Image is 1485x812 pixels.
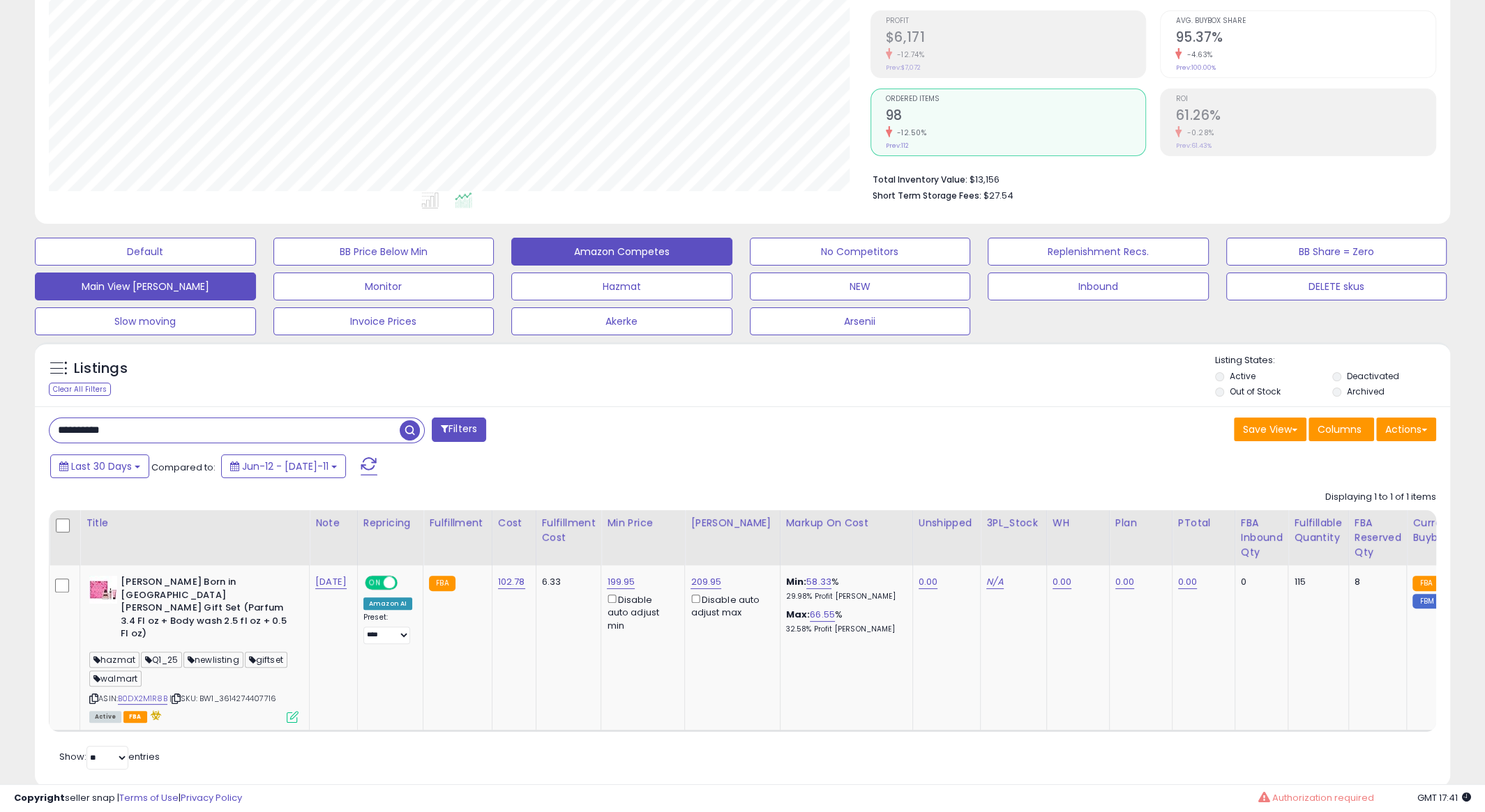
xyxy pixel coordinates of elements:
[183,652,243,668] span: newlisting
[315,516,352,530] div: Note
[395,577,418,589] span: OFF
[273,273,495,300] button: Monitor
[242,459,329,473] span: Jun-12 - [DATE]-11
[432,418,486,442] button: Filters
[1230,370,1256,382] label: Active
[1347,370,1399,382] label: Deactivated
[50,454,149,478] button: Last 30 Days
[89,576,299,721] div: ASIN:
[873,174,967,185] b: Total Inventory Value:
[986,575,1003,589] a: N/A
[14,792,242,805] div: seller snap | |
[1175,17,1435,25] span: Avg. Buybox Share
[1230,385,1281,397] label: Out of Stock
[1172,510,1235,565] th: CSV column name: cust_attr_1_PTotal
[118,693,167,705] a: B0DX2M1R8B
[71,459,132,473] span: Last 30 Days
[498,516,530,530] div: Cost
[607,592,674,632] div: Disable auto adjust min
[1046,510,1109,565] th: CSV column name: cust_attr_2_WH
[151,461,216,474] span: Compared to:
[1294,576,1337,588] div: 115
[886,17,1146,25] span: Profit
[886,107,1146,126] h2: 98
[886,29,1146,48] h2: $6,171
[123,711,147,723] span: FBA
[1175,95,1435,103] span: ROI
[363,516,417,530] div: Repricing
[691,575,721,589] a: 209.95
[691,592,769,619] div: Disable auto adjust max
[786,575,807,588] b: Min:
[169,693,276,704] span: | SKU: BW1_3614274407716
[1412,576,1438,591] small: FBA
[86,516,303,530] div: Title
[141,652,182,668] span: Q1_25
[780,510,912,565] th: The percentage added to the cost of goods (COGS) that forms the calculator for Min & Max prices.
[1175,63,1215,72] small: Prev: 100.00%
[542,516,596,545] div: Fulfillment Cost
[892,49,925,60] small: -12.74%
[498,575,525,589] a: 102.78
[273,307,495,335] button: Invoice Prices
[429,576,455,591] small: FBA
[988,273,1209,300] button: Inbound
[1115,516,1166,530] div: Plan
[363,597,412,610] div: Amazon AI
[786,625,902,634] p: 32.58% Profit [PERSON_NAME]
[750,307,971,335] button: Arsenii
[1318,422,1362,436] span: Columns
[1309,418,1374,441] button: Columns
[1115,575,1135,589] a: 0.00
[221,454,346,478] button: Jun-12 - [DATE]-11
[810,608,835,622] a: 66.55
[1053,516,1103,530] div: WH
[35,238,256,266] button: Default
[1355,516,1401,560] div: FBA Reserved Qty
[786,608,902,634] div: %
[981,510,1047,565] th: CSV column name: cust_attr_3_3PL_Stock
[89,711,121,723] span: All listings currently available for purchase on Amazon
[886,95,1146,103] span: Ordered Items
[786,576,902,602] div: %
[273,238,495,266] button: BB Price Below Min
[1376,418,1436,441] button: Actions
[35,307,256,335] button: Slow moving
[1412,516,1484,545] div: Current Buybox Price
[315,575,347,589] a: [DATE]
[1294,516,1342,545] div: Fulfillable Quantity
[49,383,111,396] div: Clear All Filters
[1234,418,1306,441] button: Save View
[59,750,160,763] span: Show: entries
[691,516,774,530] div: [PERSON_NAME]
[74,359,128,378] h5: Listings
[1417,791,1471,804] span: 2025-08-11 17:41 GMT
[986,516,1041,530] div: 3PL_Stock
[786,592,902,602] p: 29.98% Profit [PERSON_NAME]
[1053,575,1072,589] a: 0.00
[119,791,179,804] a: Terms of Use
[363,613,412,644] div: Preset:
[1215,354,1450,367] p: Listing States:
[886,141,909,150] small: Prev: 112
[607,516,679,530] div: Min Price
[35,273,256,300] button: Main View [PERSON_NAME]
[429,516,485,530] div: Fulfillment
[181,791,242,804] a: Privacy Policy
[1226,238,1447,266] button: BB Share = Zero
[1109,510,1172,565] th: CSV column name: cust_attr_5_Plan
[912,510,981,565] th: CSV column name: cust_attr_4_Unshipped
[607,575,635,589] a: 199.95
[89,671,142,687] span: walmart
[14,791,65,804] strong: Copyright
[786,516,907,530] div: Markup on Cost
[1182,128,1214,138] small: -0.28%
[1175,141,1211,150] small: Prev: 61.43%
[1175,29,1435,48] h2: 95.37%
[886,63,921,72] small: Prev: $7,072
[542,576,591,588] div: 6.33
[1178,516,1229,530] div: PTotal
[511,273,732,300] button: Hazmat
[1272,791,1374,804] span: Authorization required
[89,652,140,668] span: hazmat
